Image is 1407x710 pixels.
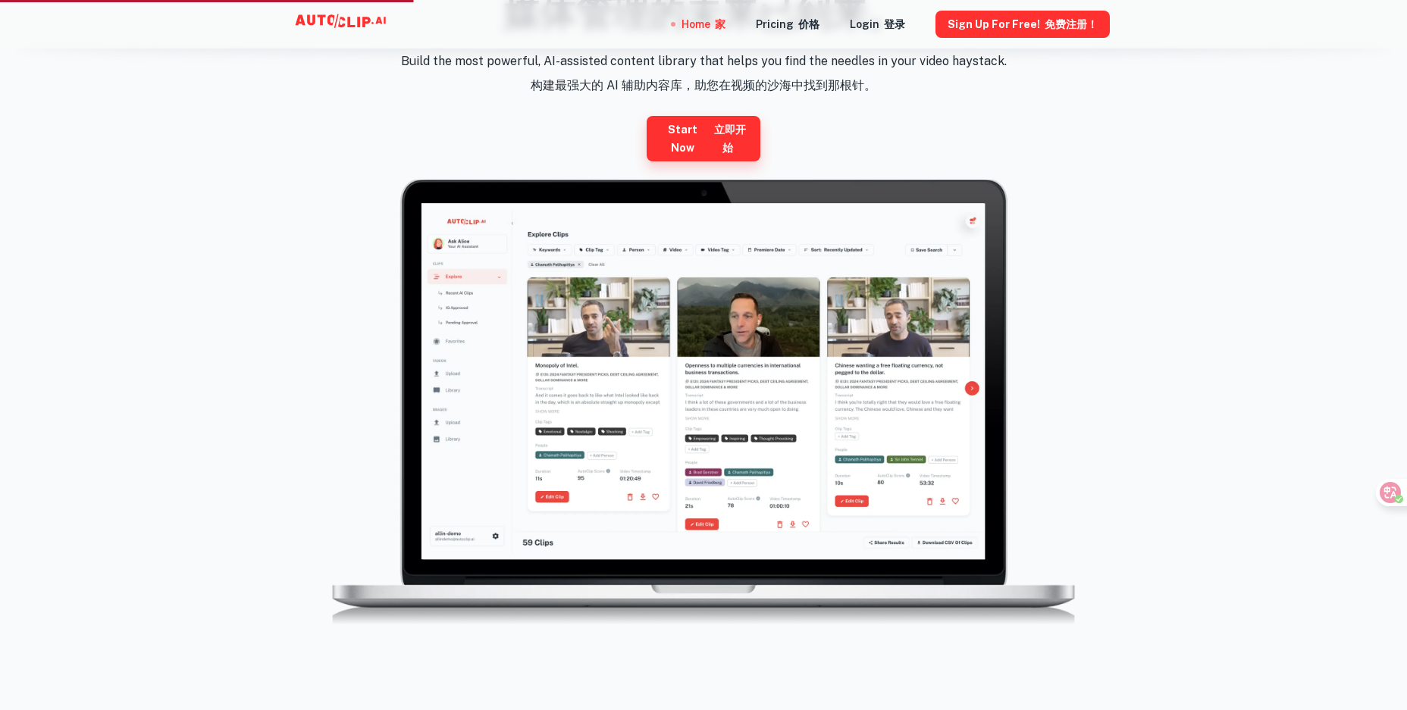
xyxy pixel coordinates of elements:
font: 立即开始 [714,124,746,154]
a: Start now 立即开始 [647,116,760,161]
font: 价格 [798,18,819,30]
font: 构建最强大的 AI 辅助内容库，助您在视频的沙海中找到那根针。 [531,78,876,92]
font: 登录 [884,18,905,30]
font: 家 [715,18,725,30]
p: Build the most powerful, AI-assisted content library that helps you find the needles in your vide... [267,52,1140,101]
button: Sign Up for free! 免费注册！ [935,11,1110,38]
img: lightmode [327,180,1080,633]
font: 免费注册！ [1045,18,1098,30]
